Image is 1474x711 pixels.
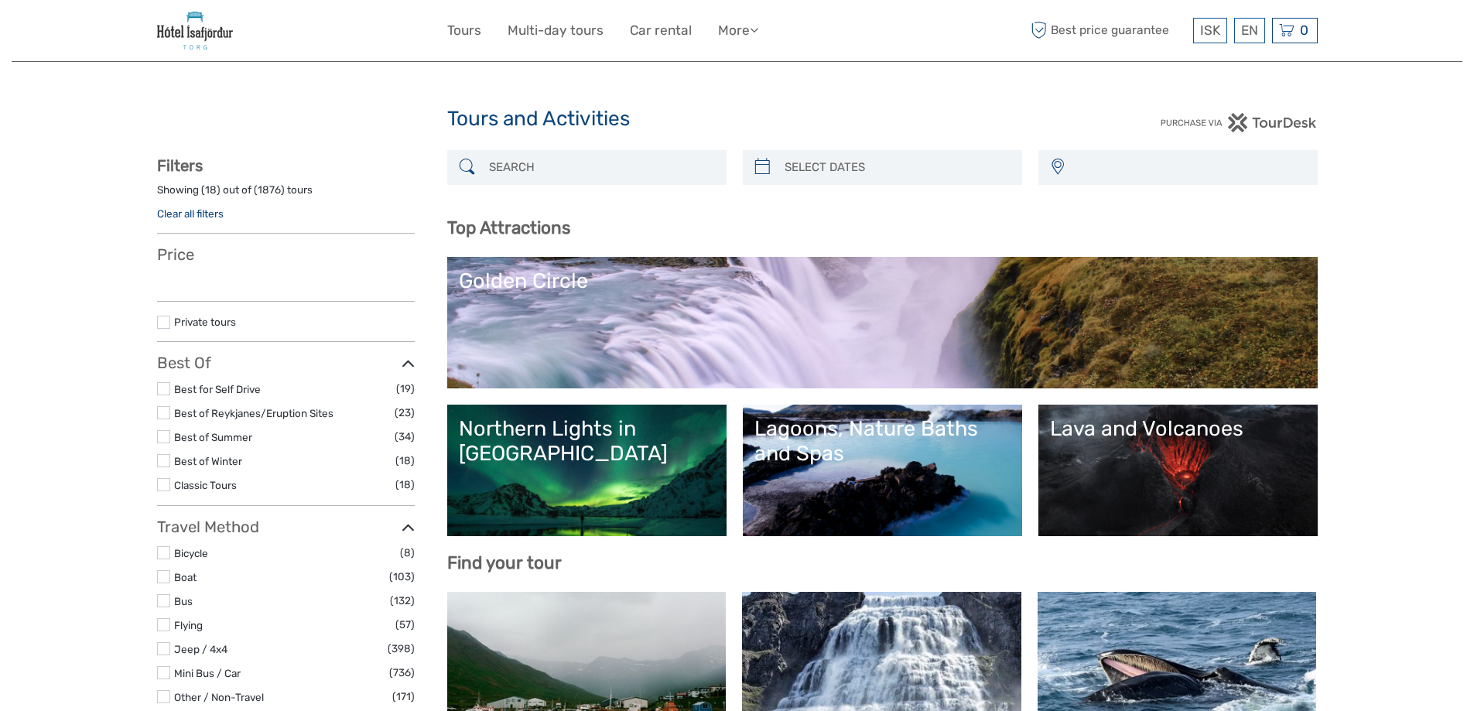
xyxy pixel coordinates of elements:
span: (736) [389,664,415,682]
a: Flying [174,619,203,631]
span: (19) [396,380,415,398]
span: ISK [1200,22,1220,38]
a: More [718,19,758,42]
a: Lava and Volcanoes [1050,416,1306,525]
a: Best of Winter [174,455,242,467]
a: Best for Self Drive [174,383,261,395]
span: (18) [395,476,415,494]
strong: Filters [157,156,203,175]
span: (103) [389,568,415,586]
span: (171) [392,688,415,706]
a: Golden Circle [459,268,1306,377]
input: SELECT DATES [778,154,1014,181]
span: (8) [400,544,415,562]
a: Tours [447,19,481,42]
a: Mini Bus / Car [174,667,241,679]
span: (57) [395,616,415,634]
div: Lagoons, Nature Baths and Spas [754,416,1011,467]
span: Best price guarantee [1028,18,1189,43]
input: SEARCH [483,154,719,181]
h3: Price [157,245,415,264]
a: Other / Non-Travel [174,691,264,703]
a: Bus [174,595,193,607]
span: (398) [388,640,415,658]
div: Lava and Volcanoes [1050,416,1306,441]
a: Best of Reykjanes/Eruption Sites [174,407,333,419]
h3: Travel Method [157,518,415,536]
img: 476-454817b2-f870-4e80-b8bd-ba7464c4997f_logo_small.jpg [157,12,233,50]
a: Boat [174,571,197,583]
a: Best of Summer [174,431,252,443]
a: Classic Tours [174,479,237,491]
h1: Tours and Activities [447,107,1028,132]
a: Multi-day tours [508,19,604,42]
h3: Best Of [157,354,415,372]
span: (23) [395,404,415,422]
span: (132) [390,592,415,610]
a: Northern Lights in [GEOGRAPHIC_DATA] [459,416,715,525]
a: Lagoons, Nature Baths and Spas [754,416,1011,525]
span: 0 [1298,22,1311,38]
b: Top Attractions [447,217,570,238]
b: Find your tour [447,552,562,573]
a: Jeep / 4x4 [174,643,227,655]
span: (18) [395,452,415,470]
a: Private tours [174,316,236,328]
img: PurchaseViaTourDesk.png [1160,113,1317,132]
label: 18 [205,183,217,197]
a: Clear all filters [157,207,224,220]
span: (34) [395,428,415,446]
div: EN [1234,18,1265,43]
div: Golden Circle [459,268,1306,293]
a: Bicycle [174,547,208,559]
label: 1876 [258,183,281,197]
div: Showing ( ) out of ( ) tours [157,183,415,207]
a: Car rental [630,19,692,42]
div: Northern Lights in [GEOGRAPHIC_DATA] [459,416,715,467]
